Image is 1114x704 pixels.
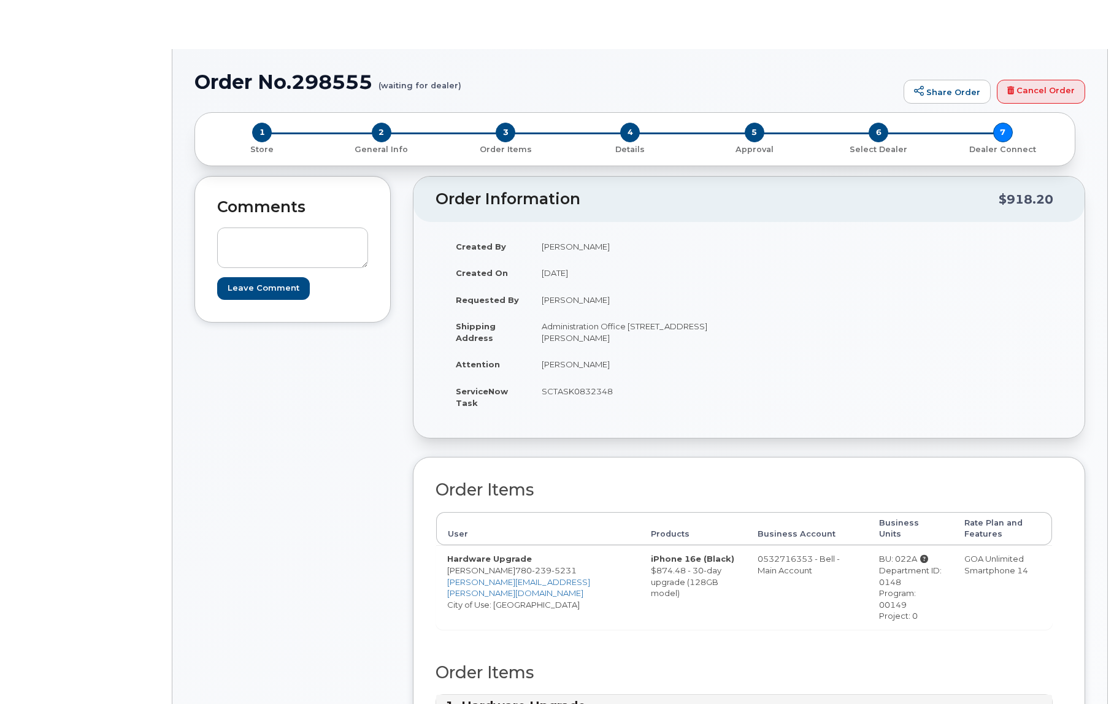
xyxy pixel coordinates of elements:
input: Leave Comment [217,277,310,300]
h1: Order No.298555 [194,71,897,93]
div: Project: 0 [879,610,942,622]
div: Department ID: 0148 [879,565,942,587]
div: BU: 022A [879,553,942,565]
span: 239 [532,565,551,575]
a: 6 Select Dealer [816,142,941,155]
th: Products [640,512,747,546]
h2: Order Information [436,191,999,208]
p: Select Dealer [821,144,936,155]
strong: Attention [456,359,500,369]
a: 4 Details [568,142,693,155]
span: 6 [869,123,888,142]
td: [PERSON_NAME] [531,233,740,260]
strong: Requested By [456,295,519,305]
strong: Hardware Upgrade [447,554,532,564]
p: Approval [697,144,812,155]
h2: Comments [217,199,368,216]
div: $918.20 [999,188,1053,211]
th: Business Account [747,512,868,546]
td: $874.48 - 30-day upgrade (128GB model) [640,545,747,629]
strong: ServiceNow Task [456,386,508,408]
span: 780 [515,565,577,575]
strong: Created By [456,242,506,251]
span: 4 [620,123,640,142]
td: [DATE] [531,259,740,286]
a: 1 Store [205,142,320,155]
p: Order Items [448,144,563,155]
td: GOA Unlimited Smartphone 14 [953,545,1052,629]
div: Program: 00149 [879,587,942,610]
small: (waiting for dealer) [378,71,461,90]
strong: Created On [456,268,508,278]
p: Details [573,144,688,155]
strong: iPhone 16e (Black) [651,554,734,564]
td: [PERSON_NAME] [531,286,740,313]
td: [PERSON_NAME] [531,351,740,378]
a: Share Order [904,80,991,104]
th: Business Units [868,512,953,546]
a: [PERSON_NAME][EMAIL_ADDRESS][PERSON_NAME][DOMAIN_NAME] [447,577,590,599]
td: 0532716353 - Bell - Main Account [747,545,868,629]
span: 5 [745,123,764,142]
a: 5 Approval [692,142,816,155]
a: 2 General Info [320,142,444,155]
strong: Shipping Address [456,321,496,343]
h2: Order Items [436,664,1053,682]
span: 2 [372,123,391,142]
p: Store [210,144,315,155]
span: 1 [252,123,272,142]
h2: Order Items [436,481,1053,499]
td: Administration Office [STREET_ADDRESS][PERSON_NAME] [531,313,740,351]
td: [PERSON_NAME] City of Use: [GEOGRAPHIC_DATA] [436,545,640,629]
span: 3 [496,123,515,142]
td: SCTASK0832348 [531,378,740,416]
p: General Info [325,144,439,155]
a: 3 Order Items [444,142,568,155]
th: Rate Plan and Features [953,512,1052,546]
span: 5231 [551,565,577,575]
a: Cancel Order [997,80,1085,104]
th: User [436,512,640,546]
